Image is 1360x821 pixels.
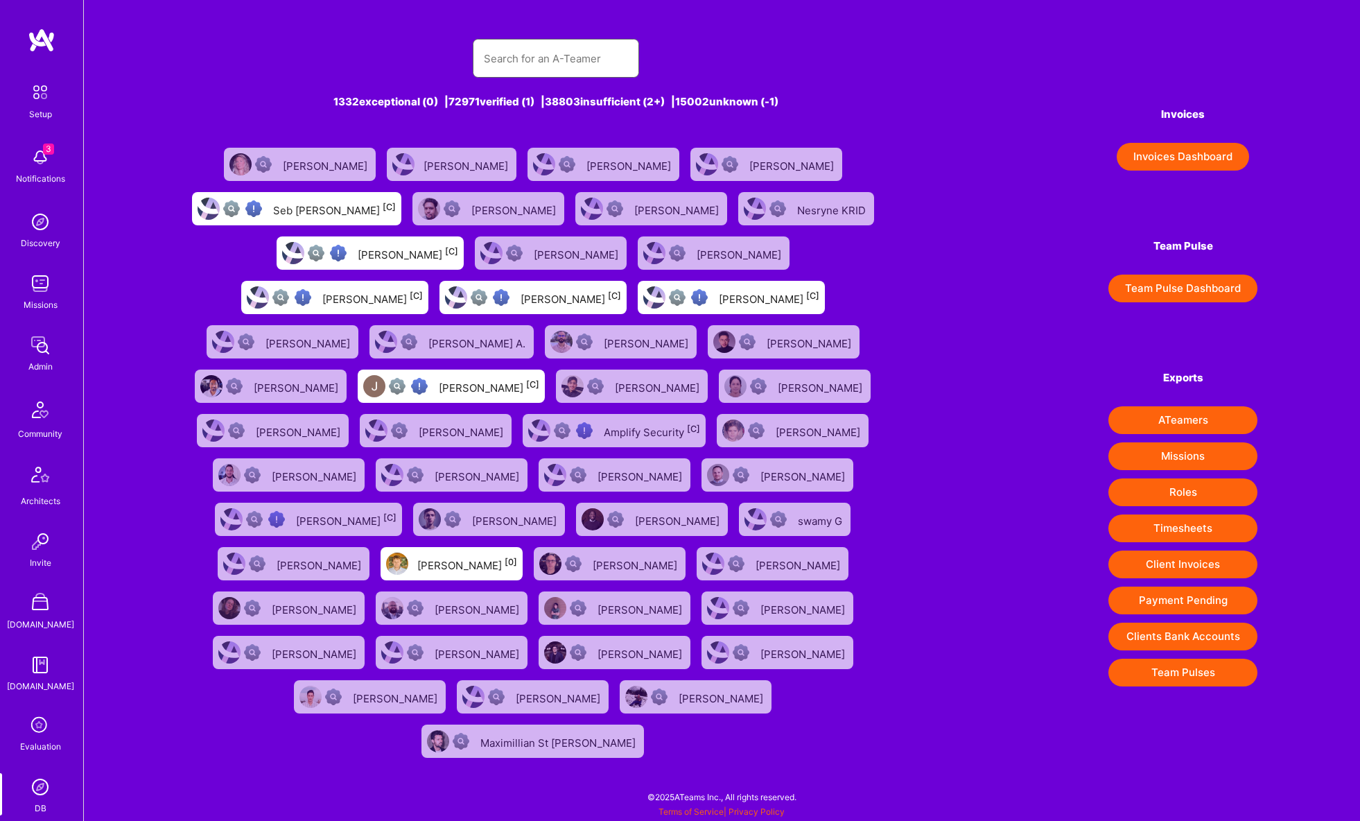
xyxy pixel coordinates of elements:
a: User AvatarNot Scrubbed[PERSON_NAME] [691,542,854,586]
img: User Avatar [202,420,225,442]
img: High Potential User [330,245,347,261]
img: Not Scrubbed [733,467,749,483]
a: User AvatarNot fully vettedHigh Potential User[PERSON_NAME][C] [632,275,830,320]
div: [PERSON_NAME] [521,288,621,306]
img: Not Scrubbed [325,689,342,705]
img: Architects [24,460,57,494]
img: Not Scrubbed [733,644,749,661]
img: Not Scrubbed [769,200,786,217]
div: Nesryne KRID [797,200,869,218]
a: User AvatarNot Scrubbed[PERSON_NAME] [207,453,370,497]
button: Roles [1108,478,1257,506]
a: User AvatarNot Scrubbed[PERSON_NAME] [370,586,533,630]
div: [PERSON_NAME] [417,555,517,573]
img: User Avatar [713,331,735,353]
img: logo [28,28,55,53]
img: User Avatar [386,553,408,575]
a: User AvatarNot ScrubbedNesryne KRID [733,187,880,231]
img: teamwork [26,270,54,297]
img: User Avatar [282,242,304,264]
div: [PERSON_NAME] [254,377,341,395]
img: User Avatar [696,153,718,175]
img: User Avatar [419,508,441,530]
div: DB [35,801,46,815]
a: User AvatarNot Scrubbed[PERSON_NAME] [370,453,533,497]
span: 3 [43,144,54,155]
div: [PERSON_NAME] [272,466,359,484]
img: Not Scrubbed [570,467,586,483]
img: bell [26,144,54,171]
div: [PERSON_NAME] [598,599,685,617]
button: Client Invoices [1108,551,1257,578]
img: User Avatar [218,597,241,619]
img: User Avatar [392,153,415,175]
img: User Avatar [707,597,729,619]
div: [PERSON_NAME] [424,155,511,173]
div: [PERSON_NAME] [586,155,674,173]
a: User AvatarNot Scrubbed[PERSON_NAME] [207,586,370,630]
div: [PERSON_NAME] [277,555,364,573]
img: User Avatar [528,420,550,442]
img: High Potential User [576,422,593,439]
div: Amplify Security [604,422,700,440]
a: Team Pulse Dashboard [1108,275,1257,302]
img: Not Scrubbed [226,378,243,395]
img: User Avatar [363,375,385,397]
div: 1332 exceptional (0) | 72971 verified (1) | 38803 insufficient (2+) | 15002 unknown (-1) [186,94,925,109]
sup: [C] [445,246,458,257]
img: Not Scrubbed [733,600,749,616]
img: User Avatar [427,730,449,752]
img: High Potential User [295,289,311,306]
a: User AvatarNot Scrubbed[PERSON_NAME] [570,497,733,542]
a: User AvatarNot Scrubbed[PERSON_NAME] [632,231,795,275]
h4: Exports [1108,372,1257,384]
div: Seb [PERSON_NAME] [273,200,396,218]
a: User AvatarNot Scrubbed[PERSON_NAME] [711,408,874,453]
img: User Avatar [707,464,729,486]
img: Not Scrubbed [401,334,417,350]
div: [DOMAIN_NAME] [7,617,74,632]
img: Not Scrubbed [244,467,261,483]
img: High Potential User [691,289,708,306]
span: | [659,806,785,817]
img: User Avatar [218,464,241,486]
img: User Avatar [643,242,665,264]
a: User AvatarNot Scrubbed[PERSON_NAME] [570,187,733,231]
div: [PERSON_NAME] [778,377,865,395]
div: [PERSON_NAME] [593,555,680,573]
img: High Potential User [245,200,262,217]
img: Not Scrubbed [407,600,424,616]
img: User Avatar [229,153,252,175]
div: Admin [28,359,53,374]
div: [PERSON_NAME] [471,200,559,218]
img: Not Scrubbed [750,378,767,395]
img: Admin Search [26,773,54,801]
img: Not Scrubbed [228,422,245,439]
img: Not Scrubbed [669,245,686,261]
img: Not Scrubbed [244,644,261,661]
div: [PERSON_NAME] [472,510,559,528]
div: [PERSON_NAME] [534,244,621,262]
div: Community [18,426,62,441]
img: Not Scrubbed [722,156,738,173]
div: Discovery [21,236,60,250]
img: Invite [26,528,54,555]
div: [PERSON_NAME] [265,333,353,351]
div: [PERSON_NAME] [760,599,848,617]
sup: [C] [806,291,819,301]
div: [DOMAIN_NAME] [7,679,74,693]
h4: Invoices [1108,108,1257,121]
button: Payment Pending [1108,587,1257,614]
div: [PERSON_NAME] [516,688,603,706]
div: [PERSON_NAME] [435,643,522,662]
img: User Avatar [643,286,665,309]
img: User Avatar [561,375,584,397]
a: User AvatarNot Scrubbed[PERSON_NAME] [713,364,876,408]
a: User AvatarNot Scrubbed[PERSON_NAME] [533,630,696,675]
div: [PERSON_NAME] [358,244,458,262]
a: Terms of Service [659,806,724,817]
div: [PERSON_NAME] [756,555,843,573]
img: Not fully vetted [308,245,324,261]
a: User AvatarNot Scrubbed[PERSON_NAME] [539,320,702,364]
a: User AvatarNot Scrubbed[PERSON_NAME] [407,187,570,231]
